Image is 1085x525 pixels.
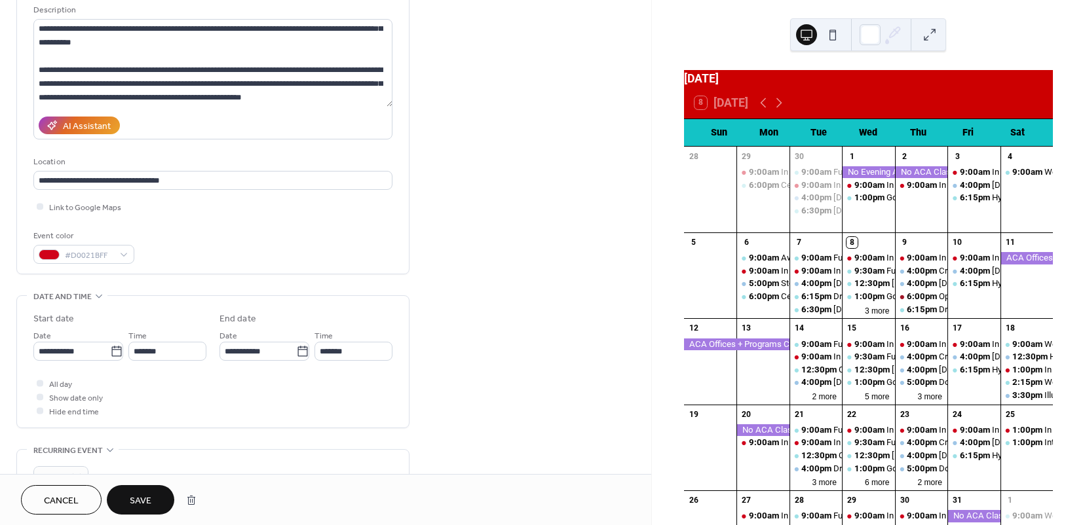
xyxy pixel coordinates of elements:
div: In the [PERSON_NAME] Gallery: Untold Stories [833,437,1008,448]
span: 12:30pm [854,278,892,289]
span: Cancel [44,494,79,508]
div: Awesome Autumn Watercolor Workshop - A. Ackerman [736,252,789,264]
div: 29 [741,151,752,162]
span: 2:15pm [1012,376,1044,388]
div: Location [33,155,390,169]
div: Ceramics Open Studio Time [790,450,842,462]
div: Creative Cartooning - S. Rice [895,265,947,277]
span: 9:00am [801,252,833,264]
div: 27 [741,495,752,506]
div: No ACA Classes Today [947,510,1000,522]
div: In the Shaira Ali Gallery: Untold Stories [1000,364,1053,376]
span: 1:00pm [854,291,886,302]
div: Hybrid Hand and Wheel - M. Kaemmer [947,364,1000,376]
span: 9:30am [854,351,886,363]
div: Ceramics Independent Study [781,179,889,191]
div: Fri [943,119,993,146]
div: In the [PERSON_NAME] Gallery: Untold Stories [833,351,1008,363]
div: Functional Dinnerware - [PERSON_NAME] [833,166,991,178]
span: 9:00am [801,179,833,191]
div: Thursday Kids Clay (Gr. 3-6) - J. Williams [895,450,947,462]
span: 6:00pm [749,291,781,302]
div: Tuesday Evening Wheel Throwing - E. Murphy [790,304,842,316]
span: 5:00pm [907,463,939,475]
button: 3 more [860,304,895,316]
div: 18 [1004,323,1016,334]
span: 9:00am [907,338,939,350]
button: 2 more [912,475,947,488]
span: 9:30am [854,265,886,277]
div: 17 [952,323,963,334]
span: 9:00am [960,424,992,436]
div: Gouache Painting Studio - V. Paret [842,463,894,475]
div: In the Shaira Ali Gallery: Untold Stories [842,424,894,436]
span: 9:00am [907,179,939,191]
span: 4:00pm [801,376,833,388]
div: 7 [793,237,805,248]
span: 12:30pm [854,450,892,462]
div: In the Shaira Ali Gallery: Untold Stories [947,166,1000,178]
div: In the Shaira Ali Gallery: Untold Stories [736,166,789,178]
span: 6:30pm [801,205,833,217]
div: Event color [33,229,132,243]
button: 2 more [807,389,842,402]
span: 6:15pm [907,304,939,316]
div: Tuesday Kids Clay (Gr. K-2) - J. Williams [790,376,842,388]
div: In the Shaira Ali Gallery: Untold Stories [895,424,947,436]
div: [DATE] Wheel Throwing - S [PERSON_NAME] [892,364,1062,376]
div: In the Shaira Ali Gallery: Untold Stories [895,338,947,350]
span: 4:00pm [960,437,992,448]
div: 19 [688,408,699,420]
div: 1 [1004,495,1016,506]
span: 12:30pm [801,450,839,462]
div: 10 [952,237,963,248]
div: Tuesday Kids Clay (Gr. K-2) - J. Williams [790,278,842,289]
span: 12:30pm [854,364,892,376]
div: Drawing Dragons and other mythological creatures - S. Rice [790,463,842,475]
span: 12:30pm [1012,351,1050,363]
div: ACA Offices + Programs Closed [684,338,790,350]
span: 9:00am [801,166,833,178]
div: 24 [952,408,963,420]
div: Functional Dinnerware - [PERSON_NAME] [833,338,991,350]
div: No Evening ACA Classes Today [842,166,894,178]
div: Gouache Painting Studio - [PERSON_NAME] [886,376,1052,388]
div: Hybrid Hand and Wheel - M. Kaemmer [947,278,1000,289]
span: 1:00pm [1012,364,1044,376]
button: 3 more [912,389,947,402]
span: 9:00am [801,338,833,350]
span: 1:00pm [854,192,886,204]
div: Gouache Painting Studio - V. Paret [842,192,894,204]
div: Thursday Kids Clay (Gr. 3-6) - J. Williams [895,278,947,289]
span: 9:00am [1012,338,1044,350]
div: Friday Kids Clay (Gr. 3-6) - P. Shanley [947,265,1000,277]
span: 4:00pm [907,437,939,448]
div: [DATE] [684,70,1053,87]
div: Description [33,3,390,17]
div: 23 [899,408,910,420]
div: Functional Dinnerware - S. McLelland [790,166,842,178]
span: Show date only [49,391,103,405]
div: [DATE] Kids Clay (Gr. K-2) - [PERSON_NAME] [833,376,1003,388]
span: Weekly [39,469,65,484]
div: 6 [741,237,752,248]
span: 6:15pm [801,291,833,302]
span: 9:00am [854,179,886,191]
div: 8 [847,237,858,248]
div: Functional Dinnerware - [PERSON_NAME] [833,510,991,522]
div: In the [PERSON_NAME] Gallery: Untold Stories [886,424,1061,436]
span: 9:00am [749,265,781,277]
span: 6:15pm [960,278,992,289]
div: Functional Dinnerware - [PERSON_NAME] [833,424,991,436]
span: 9:00am [801,265,833,277]
div: In the [PERSON_NAME] Gallery: Untold Stories [833,179,1008,191]
button: AI Assistant [39,117,120,134]
span: 1:00pm [1012,424,1044,436]
div: 26 [688,495,699,506]
div: In the [PERSON_NAME] Gallery: Untold Stories [886,252,1061,264]
div: In the Shaira Ali Gallery: Untold Stories [842,179,894,191]
div: Gouache Painting Studio - [PERSON_NAME] [886,463,1052,475]
span: 12:30pm [801,364,839,376]
div: Creative Cartooning - S. Rice [895,437,947,448]
div: Illustrating on Clothing for Teens - P. Lin [1000,389,1053,401]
